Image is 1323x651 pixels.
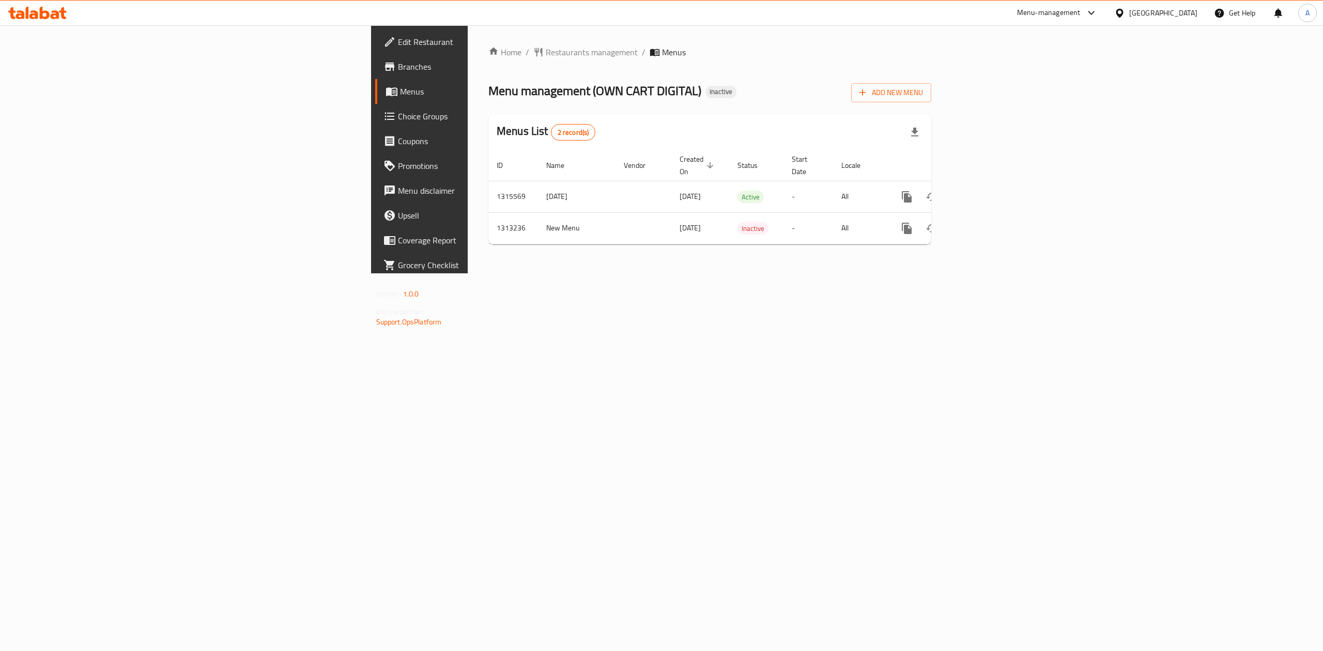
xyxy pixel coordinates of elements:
[375,129,592,153] a: Coupons
[403,287,419,301] span: 1.0.0
[792,153,821,178] span: Start Date
[886,150,1002,181] th: Actions
[833,212,886,244] td: All
[705,87,736,96] span: Inactive
[488,46,931,58] nav: breadcrumb
[783,181,833,212] td: -
[398,60,584,73] span: Branches
[737,191,764,203] span: Active
[551,124,596,141] div: Total records count
[919,184,944,209] button: Change Status
[1129,7,1197,19] div: [GEOGRAPHIC_DATA]
[737,223,768,235] span: Inactive
[497,159,516,172] span: ID
[737,222,768,235] div: Inactive
[895,216,919,241] button: more
[398,259,584,271] span: Grocery Checklist
[680,190,701,203] span: [DATE]
[488,150,1002,244] table: enhanced table
[375,29,592,54] a: Edit Restaurant
[902,120,927,145] div: Export file
[851,83,931,102] button: Add New Menu
[841,159,874,172] span: Locale
[375,228,592,253] a: Coverage Report
[398,36,584,48] span: Edit Restaurant
[662,46,686,58] span: Menus
[375,178,592,203] a: Menu disclaimer
[375,79,592,104] a: Menus
[680,153,717,178] span: Created On
[859,86,923,99] span: Add New Menu
[919,216,944,241] button: Change Status
[398,110,584,122] span: Choice Groups
[375,104,592,129] a: Choice Groups
[400,85,584,98] span: Menus
[488,79,701,102] span: Menu management ( OWN CART DIGITAL )
[376,315,442,329] a: Support.OpsPlatform
[624,159,659,172] span: Vendor
[398,160,584,172] span: Promotions
[375,54,592,79] a: Branches
[497,123,595,141] h2: Menus List
[833,181,886,212] td: All
[705,86,736,98] div: Inactive
[1305,7,1310,19] span: A
[1017,7,1081,19] div: Menu-management
[642,46,645,58] li: /
[680,221,701,235] span: [DATE]
[895,184,919,209] button: more
[375,203,592,228] a: Upsell
[783,212,833,244] td: -
[398,234,584,246] span: Coverage Report
[398,184,584,197] span: Menu disclaimer
[375,253,592,277] a: Grocery Checklist
[546,159,578,172] span: Name
[398,209,584,222] span: Upsell
[551,128,595,137] span: 2 record(s)
[376,287,402,301] span: Version:
[375,153,592,178] a: Promotions
[376,305,424,318] span: Get support on:
[737,159,771,172] span: Status
[398,135,584,147] span: Coupons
